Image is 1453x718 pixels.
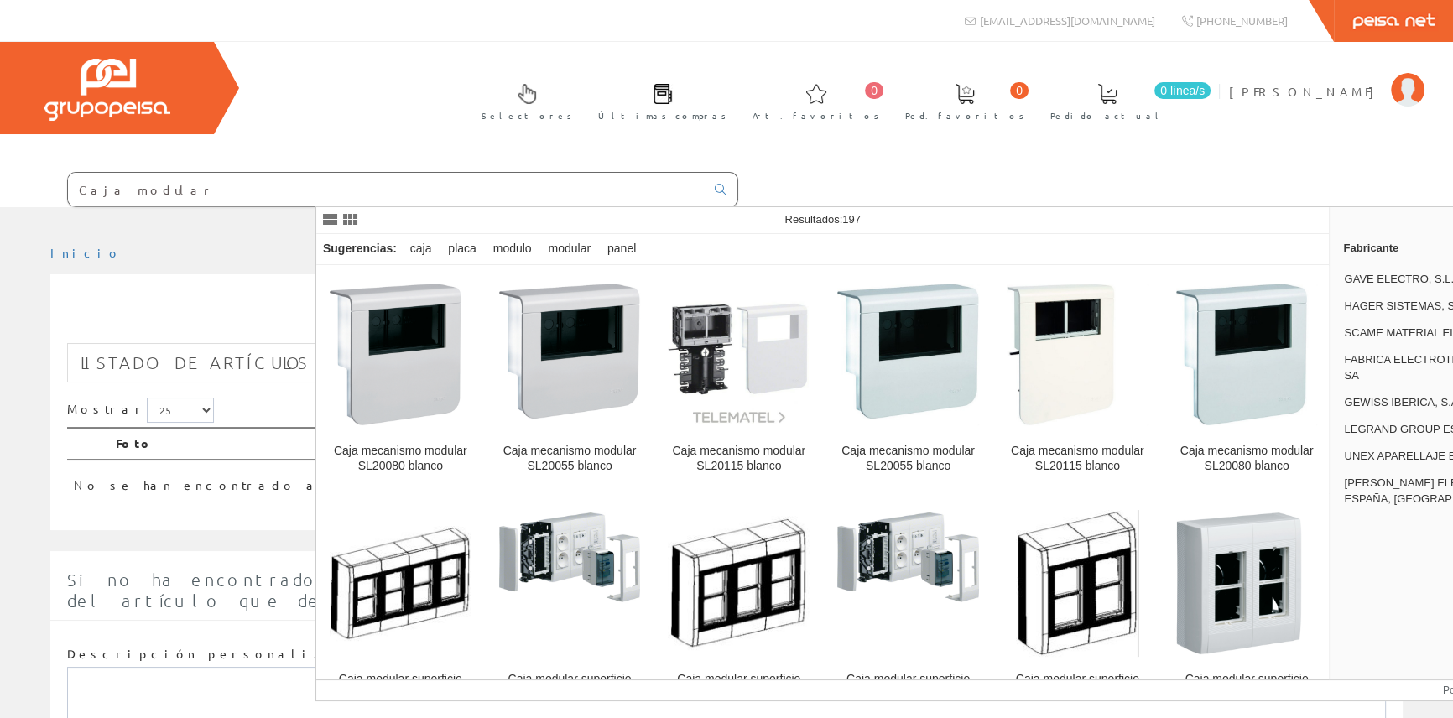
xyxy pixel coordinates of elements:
a: Últimas compras [581,70,735,131]
span: 197 [842,213,861,226]
span: 0 [865,82,883,99]
a: Listado de artículos [67,343,323,382]
label: Mostrar [67,398,214,423]
span: Últimas compras [598,107,726,124]
th: Foto [109,428,1247,460]
div: Caja mecanismo modular SL20080 blanco [1176,444,1318,474]
img: Caja mecanismo modular SL20115 blanco [1007,284,1148,425]
a: Caja mecanismo modular SL20055 blanco Caja mecanismo modular SL20055 blanco [824,266,992,493]
img: Caja mecanismo modular SL20115 blanco [668,284,810,425]
img: Caja mecanismo modular SL20055 blanco [499,284,641,425]
a: Caja mecanismo modular SL20115 blanco Caja mecanismo modular SL20115 blanco [654,266,823,493]
a: Inicio [50,245,122,260]
img: Caja modular superficie con 6 mecanismos SIMON 27 blanco nieve [668,516,810,650]
a: Caja mecanismo modular SL20115 blanco Caja mecanismo modular SL20115 blanco [993,266,1162,493]
span: Selectores [482,107,572,124]
img: Caja modular superficie con 6 mecanismos 45x45 blanco nieve [837,512,979,654]
span: [PHONE_NUMBER] [1196,13,1288,28]
span: Pedido actual [1050,107,1164,124]
label: Descripción personalizada [67,646,365,663]
img: Caja mecanismo modular SL20080 blanco [1176,284,1318,425]
a: [PERSON_NAME] [1229,70,1424,86]
td: No se han encontrado artículos, pruebe con otra búsqueda [67,460,1247,501]
a: Caja mecanismo modular SL20080 blanco Caja mecanismo modular SL20080 blanco [316,266,485,493]
img: Caja modular superficie con 4 mecanismos 45x45 blanco nieve [1176,512,1318,654]
span: 0 [1010,82,1029,99]
input: Buscar ... [68,173,705,206]
img: Caja mecanismo modular SL20080 blanco [330,284,471,425]
div: caja [404,234,439,264]
div: Caja modular superficie con 8 mecanismos 45x45 blanco nieve [499,672,641,717]
span: Ped. favoritos [905,107,1024,124]
a: Caja mecanismo modular SL20080 blanco Caja mecanismo modular SL20080 blanco [1163,266,1331,493]
div: placa [441,234,482,264]
span: [PERSON_NAME] [1229,83,1383,100]
span: [EMAIL_ADDRESS][DOMAIN_NAME] [980,13,1155,28]
img: Grupo Peisa [44,59,170,121]
div: Caja mecanismo modular SL20080 blanco [330,444,471,474]
h1: Caja modular conexión pv-gave [67,301,1386,335]
span: 0 línea/s [1154,82,1211,99]
div: modulo [487,234,539,264]
img: Caja modular superficie con 8 mecanismos 45x45 blanco nieve [499,512,641,654]
a: Caja mecanismo modular SL20055 blanco Caja mecanismo modular SL20055 blanco [486,266,654,493]
img: Caja modular superficie con 8 mecanismos SIMON 27 blanco nieve [330,526,471,641]
a: Selectores [465,70,581,131]
div: Caja modular superficie con 6 mecanismos 45x45 blanco nieve [837,672,979,717]
span: Si no ha encontrado algún artículo en nuestro catálogo introduzca aquí la cantidad y la descripci... [67,570,1356,611]
div: Caja mecanismo modular SL20115 blanco [668,444,810,474]
span: Art. favoritos [753,107,879,124]
div: Caja mecanismo modular SL20055 blanco [499,444,641,474]
div: Caja mecanismo modular SL20115 blanco [1007,444,1148,474]
div: Caja mecanismo modular SL20055 blanco [837,444,979,474]
div: Caja modular superficie con 4 mecanismos 45x45 blanco nieve [1176,672,1318,717]
div: panel [601,234,643,264]
select: Mostrar [147,398,214,423]
div: modular [541,234,597,264]
div: Sugerencias: [316,237,400,261]
img: Caja mecanismo modular SL20055 blanco [837,284,979,425]
img: Caja modular superficie con 4 mecanismos SIMON 27 blanco nieve [1016,510,1138,657]
span: Resultados: [784,213,860,226]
